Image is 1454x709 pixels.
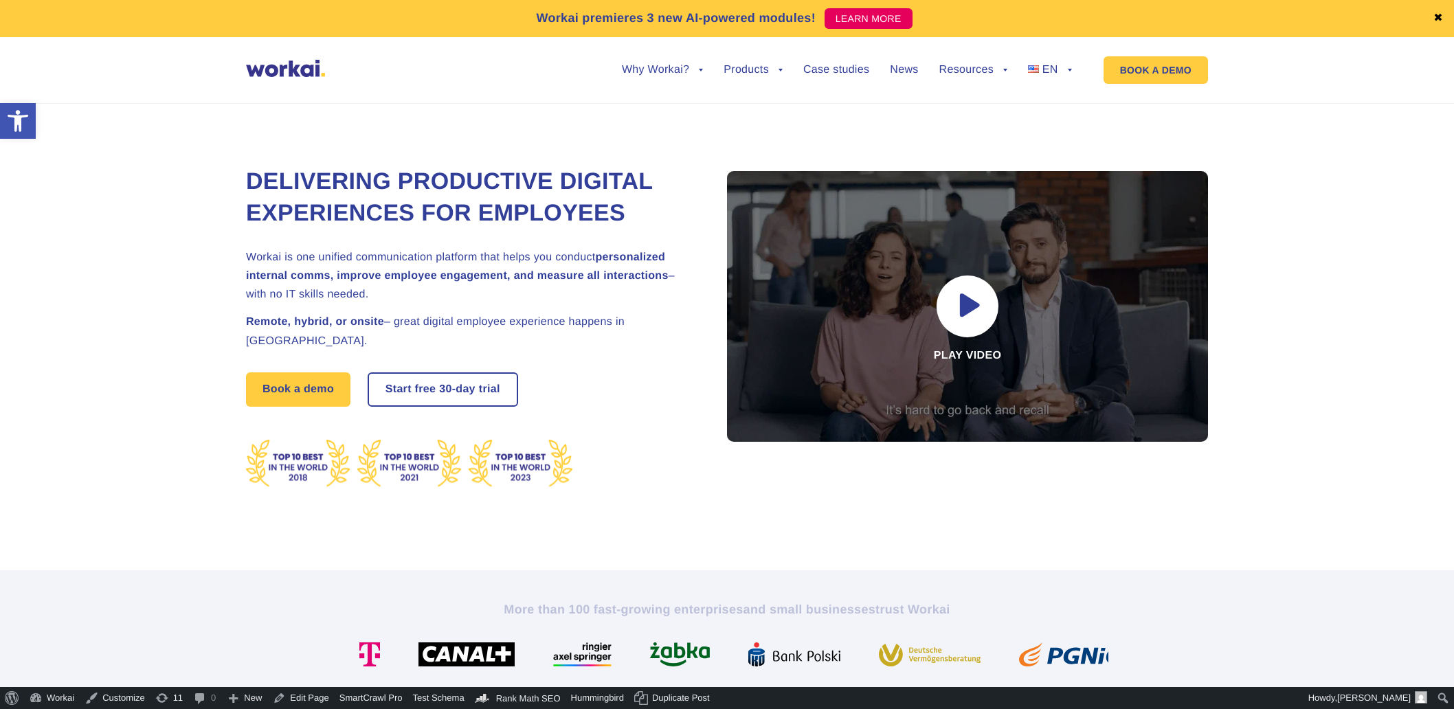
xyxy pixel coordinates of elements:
[743,603,875,616] i: and small businesses
[652,687,710,709] span: Duplicate Post
[335,687,408,709] a: SmartCrawl Pro
[566,687,629,709] a: Hummingbird
[173,687,183,709] span: 11
[369,374,517,405] a: Start free30-daytrial
[1104,56,1208,84] a: BOOK A DEMO
[407,687,469,709] a: Test Schema
[622,65,703,76] a: Why Workai?
[346,601,1108,618] h2: More than 100 fast-growing enterprises trust Workai
[536,9,816,27] p: Workai premieres 3 new AI-powered modules!
[724,65,783,76] a: Products
[1337,693,1411,703] span: [PERSON_NAME]
[1042,64,1058,76] span: EN
[246,166,693,229] h1: Delivering Productive Digital Experiences for Employees
[246,248,693,304] h2: Workai is one unified communication platform that helps you conduct – with no IT skills needed.
[244,687,262,709] span: New
[496,693,561,704] span: Rank Math SEO
[211,687,216,709] span: 0
[1304,687,1433,709] a: Howdy,
[267,687,334,709] a: Edit Page
[727,171,1208,442] div: Play video
[890,65,918,76] a: News
[439,384,476,395] i: 30-day
[246,313,693,350] h2: – great digital employee experience happens in [GEOGRAPHIC_DATA].
[939,65,1007,76] a: Resources
[80,687,150,709] a: Customize
[825,8,913,29] a: LEARN MORE
[246,372,350,407] a: Book a demo
[1433,13,1443,24] a: ✖
[24,687,80,709] a: Workai
[803,65,869,76] a: Case studies
[246,316,384,328] strong: Remote, hybrid, or onsite
[470,687,566,709] a: Rank Math Dashboard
